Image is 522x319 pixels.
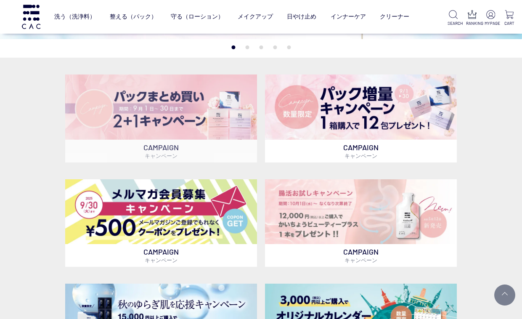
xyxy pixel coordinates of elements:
[448,20,459,27] p: SEARCH
[380,6,409,27] a: クリーナー
[145,152,178,159] span: キャンペーン
[65,179,257,267] a: メルマガ会員募集 メルマガ会員募集 CAMPAIGNキャンペーン
[231,45,235,49] button: 1 of 5
[466,20,478,27] p: RANKING
[65,140,257,162] p: CAMPAIGN
[485,10,496,27] a: MYPAGE
[145,257,178,263] span: キャンペーン
[245,45,249,49] button: 2 of 5
[503,20,515,27] p: CART
[21,5,42,29] img: logo
[273,45,277,49] button: 4 of 5
[65,74,257,162] a: パックキャンペーン2+1 パックキャンペーン2+1 CAMPAIGNキャンペーン
[65,74,257,140] img: パックキャンペーン2+1
[65,244,257,267] p: CAMPAIGN
[265,140,457,162] p: CAMPAIGN
[54,6,95,27] a: 洗う（洗浄料）
[238,6,273,27] a: メイクアップ
[110,6,157,27] a: 整える（パック）
[287,6,316,27] a: 日やけ止め
[265,244,457,267] p: CAMPAIGN
[344,152,377,159] span: キャンペーン
[265,179,457,245] img: 腸活お試しキャンペーン
[331,6,366,27] a: インナーケア
[344,257,377,263] span: キャンペーン
[265,74,457,140] img: パック増量キャンペーン
[287,45,291,49] button: 5 of 5
[65,179,257,245] img: メルマガ会員募集
[265,179,457,267] a: 腸活お試しキャンペーン 腸活お試しキャンペーン CAMPAIGNキャンペーン
[466,10,478,27] a: RANKING
[265,74,457,162] a: パック増量キャンペーン パック増量キャンペーン CAMPAIGNキャンペーン
[171,6,224,27] a: 守る（ローション）
[485,20,496,27] p: MYPAGE
[503,10,515,27] a: CART
[448,10,459,27] a: SEARCH
[259,45,263,49] button: 3 of 5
